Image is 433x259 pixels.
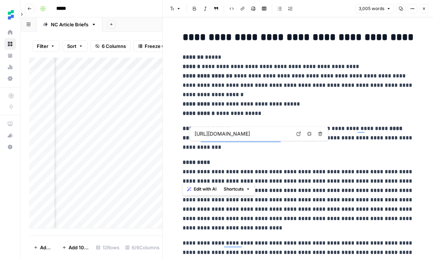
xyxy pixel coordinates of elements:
[32,40,60,52] button: Filter
[91,40,131,52] button: 6 Columns
[4,73,16,84] a: Settings
[37,17,102,32] a: NC Article Briefs
[58,242,93,253] button: Add 10 Rows
[102,43,126,50] span: 6 Columns
[4,50,16,61] a: Your Data
[37,43,48,50] span: Filter
[4,38,16,50] a: Browse
[29,242,58,253] button: Add Row
[4,8,17,21] img: Ten Speed Logo
[62,40,88,52] button: Sort
[51,21,88,28] div: NC Article Briefs
[355,4,394,13] button: 3,005 words
[221,184,253,194] button: Shortcuts
[4,6,16,24] button: Workspace: Ten Speed
[4,141,16,153] button: Help + Support
[4,130,16,141] button: What's new?
[93,242,122,253] div: 12 Rows
[134,40,187,52] button: Freeze Columns
[224,186,244,192] span: Shortcuts
[69,244,89,251] span: Add 10 Rows
[145,43,182,50] span: Freeze Columns
[122,242,162,253] div: 6/6 Columns
[184,184,219,194] button: Edit with AI
[194,186,216,192] span: Edit with AI
[4,27,16,38] a: Home
[67,43,76,50] span: Sort
[359,5,384,12] span: 3,005 words
[4,61,16,73] a: Usage
[4,118,16,130] a: AirOps Academy
[5,130,16,141] div: What's new?
[40,244,53,251] span: Add Row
